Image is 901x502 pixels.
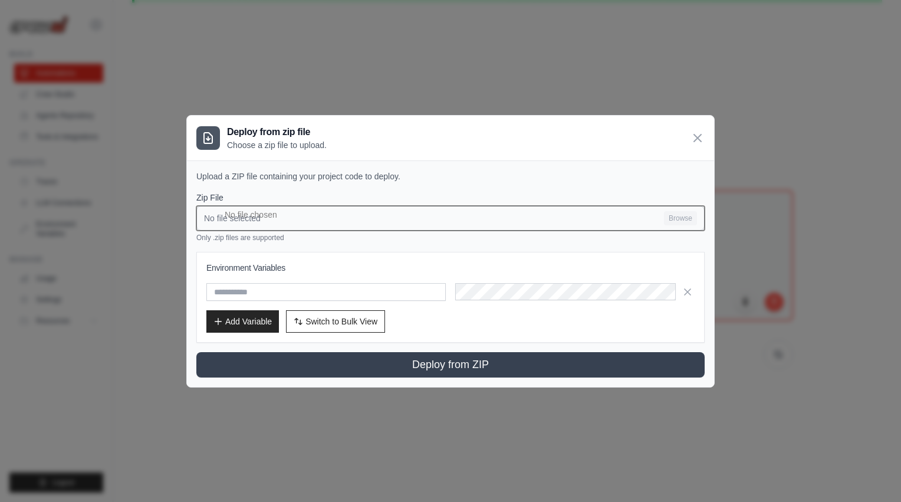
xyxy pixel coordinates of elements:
[196,233,705,242] p: Only .zip files are supported
[196,352,705,378] button: Deploy from ZIP
[305,316,377,327] span: Switch to Bulk View
[196,170,705,182] p: Upload a ZIP file containing your project code to deploy.
[286,310,385,333] button: Switch to Bulk View
[227,139,327,151] p: Choose a zip file to upload.
[196,192,705,204] label: Zip File
[206,262,695,274] h3: Environment Variables
[206,310,279,333] button: Add Variable
[196,206,705,231] input: No file selected Browse
[227,125,327,139] h3: Deploy from zip file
